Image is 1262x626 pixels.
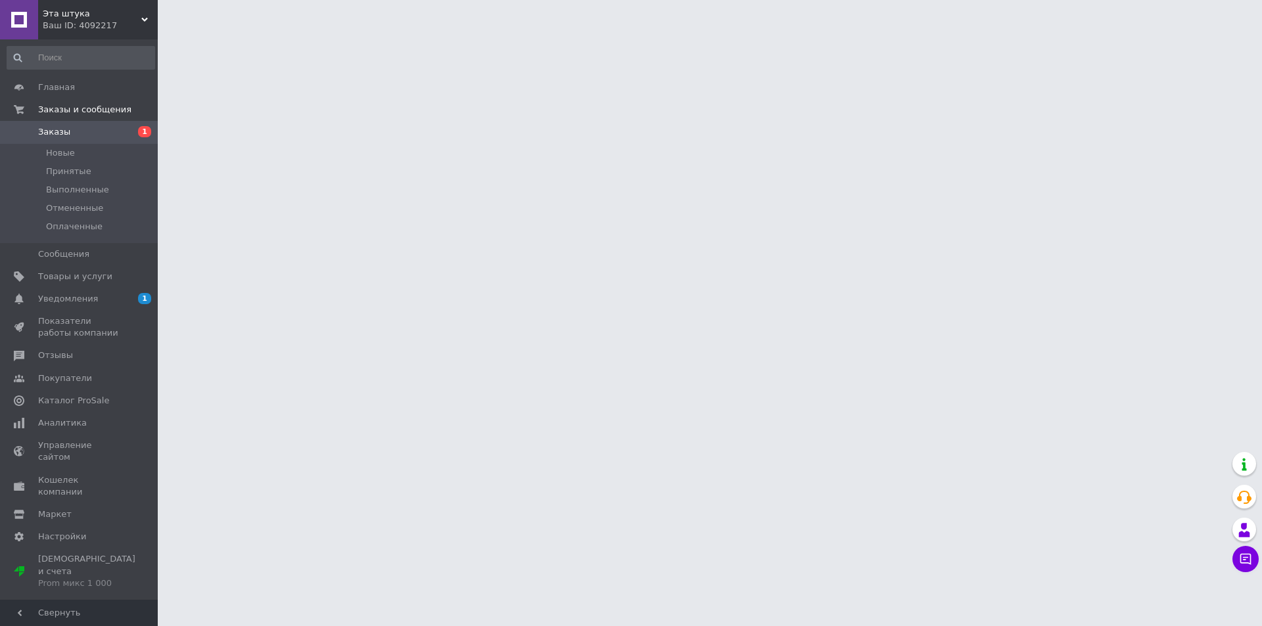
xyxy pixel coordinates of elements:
[38,271,112,282] span: Товары и услуги
[138,293,151,304] span: 1
[38,417,87,429] span: Аналитика
[138,126,151,137] span: 1
[38,104,131,116] span: Заказы и сообщения
[43,20,158,32] div: Ваш ID: 4092217
[38,349,73,361] span: Отзывы
[38,372,92,384] span: Покупатели
[38,553,135,589] span: [DEMOGRAPHIC_DATA] и счета
[7,46,155,70] input: Поиск
[38,293,98,305] span: Уведомления
[38,577,135,589] div: Prom микс 1 000
[46,147,75,159] span: Новые
[38,439,122,463] span: Управление сайтом
[46,184,109,196] span: Выполненные
[46,166,91,177] span: Принятые
[38,395,109,407] span: Каталог ProSale
[38,126,70,138] span: Заказы
[43,8,141,20] span: Эта штука
[46,202,103,214] span: Отмененные
[38,81,75,93] span: Главная
[38,508,72,520] span: Маркет
[38,315,122,339] span: Показатели работы компании
[1232,546,1259,572] button: Чат с покупателем
[38,474,122,498] span: Кошелек компании
[38,531,86,543] span: Настройки
[38,248,89,260] span: Сообщения
[46,221,103,233] span: Оплаченные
